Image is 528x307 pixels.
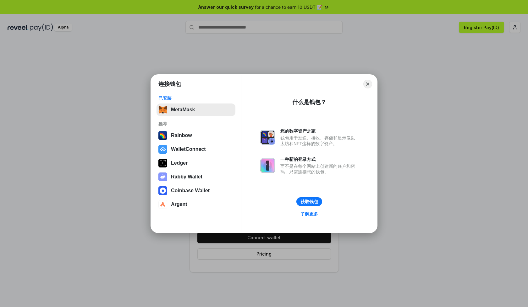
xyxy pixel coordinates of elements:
[171,160,188,166] div: Ledger
[171,107,195,113] div: MetaMask
[158,95,234,101] div: 已安装
[280,128,358,134] div: 您的数字资产之家
[157,157,235,169] button: Ledger
[171,188,210,193] div: Coinbase Wallet
[363,80,372,88] button: Close
[260,130,275,145] img: svg+xml,%3Csvg%20xmlns%3D%22http%3A%2F%2Fwww.w3.org%2F2000%2Fsvg%22%20fill%3D%22none%22%20viewBox...
[157,198,235,211] button: Argent
[158,159,167,167] img: svg+xml,%3Csvg%20xmlns%3D%22http%3A%2F%2Fwww.w3.org%2F2000%2Fsvg%22%20width%3D%2228%22%20height%3...
[292,98,326,106] div: 什么是钱包？
[280,156,358,162] div: 一种新的登录方式
[158,172,167,181] img: svg+xml,%3Csvg%20xmlns%3D%22http%3A%2F%2Fwww.w3.org%2F2000%2Fsvg%22%20fill%3D%22none%22%20viewBox...
[171,202,187,207] div: Argent
[296,197,322,206] button: 获取钱包
[171,146,206,152] div: WalletConnect
[297,210,322,218] a: 了解更多
[157,171,235,183] button: Rabby Wallet
[260,158,275,173] img: svg+xml,%3Csvg%20xmlns%3D%22http%3A%2F%2Fwww.w3.org%2F2000%2Fsvg%22%20fill%3D%22none%22%20viewBox...
[158,105,167,114] img: svg+xml,%3Csvg%20fill%3D%22none%22%20height%3D%2233%22%20viewBox%3D%220%200%2035%2033%22%20width%...
[280,135,358,146] div: 钱包用于发送、接收、存储和显示像以太坊和NFT这样的数字资产。
[158,80,181,88] h1: 连接钱包
[171,174,202,180] div: Rabby Wallet
[300,211,318,217] div: 了解更多
[157,129,235,142] button: Rainbow
[280,163,358,175] div: 而不是在每个网站上创建新的账户和密码，只需连接您的钱包。
[157,184,235,197] button: Coinbase Wallet
[158,186,167,195] img: svg+xml,%3Csvg%20width%3D%2228%22%20height%3D%2228%22%20viewBox%3D%220%200%2028%2028%22%20fill%3D...
[157,143,235,156] button: WalletConnect
[158,121,234,127] div: 推荐
[158,145,167,154] img: svg+xml,%3Csvg%20width%3D%2228%22%20height%3D%2228%22%20viewBox%3D%220%200%2028%2028%22%20fill%3D...
[158,131,167,140] img: svg+xml,%3Csvg%20width%3D%22120%22%20height%3D%22120%22%20viewBox%3D%220%200%20120%20120%22%20fil...
[158,200,167,209] img: svg+xml,%3Csvg%20width%3D%2228%22%20height%3D%2228%22%20viewBox%3D%220%200%2028%2028%22%20fill%3D...
[157,103,235,116] button: MetaMask
[171,133,192,138] div: Rainbow
[300,199,318,204] div: 获取钱包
